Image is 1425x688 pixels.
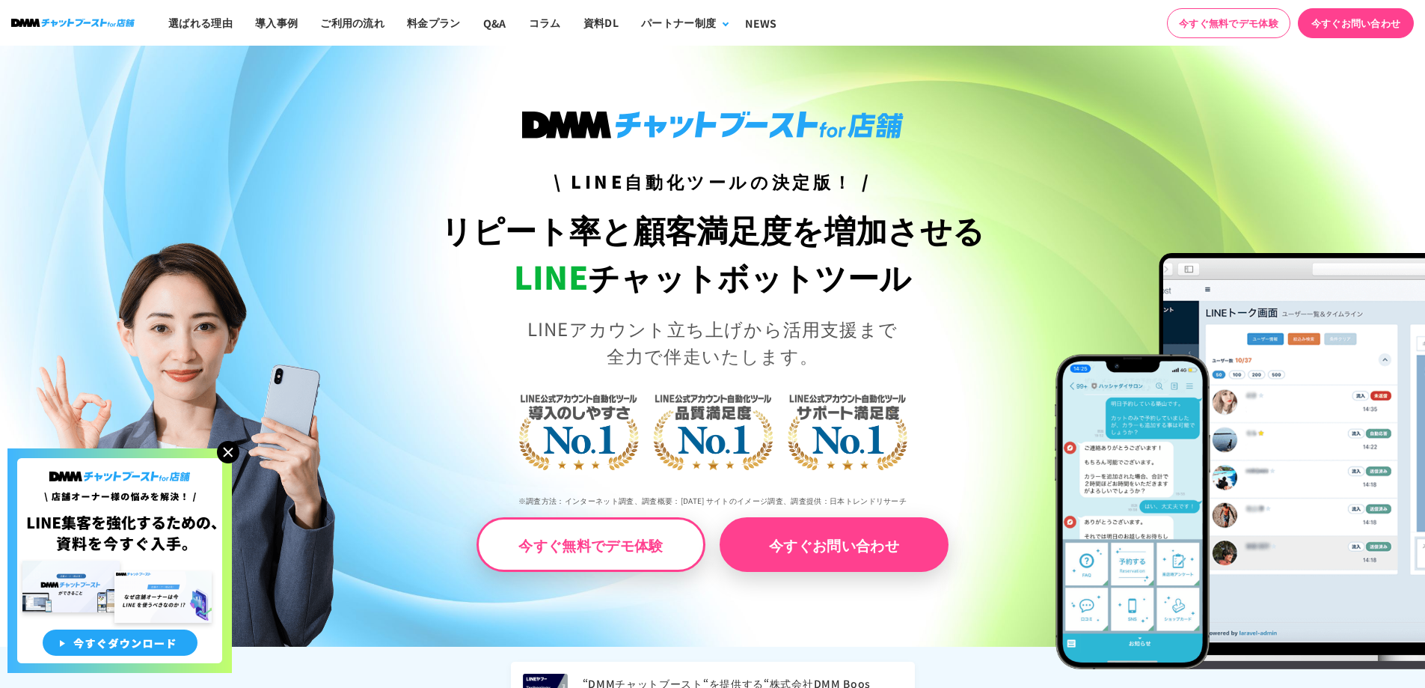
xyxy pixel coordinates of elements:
a: 今すぐお問い合わせ [1298,8,1414,38]
p: LINEアカウント立ち上げから活用支援まで 全力で伴走いたします。 [356,315,1069,369]
h3: \ LINE自動化ツールの決定版！ / [356,168,1069,195]
a: 店舗オーナー様の悩みを解決!LINE集客を狂化するための資料を今すぐ入手! [7,448,232,466]
h1: リピート率と顧客満足度を増加させる チャットボットツール [356,206,1069,300]
span: LINE [514,253,588,299]
a: 今すぐ無料でデモ体験 [1167,8,1290,38]
img: ロゴ [11,19,135,27]
img: 店舗オーナー様の悩みを解決!LINE集客を狂化するための資料を今すぐ入手! [7,448,232,673]
a: 今すぐお問い合わせ [720,517,949,572]
p: ※調査方法：インターネット調査、調査概要：[DATE] サイトのイメージ調査、調査提供：日本トレンドリサーチ [356,484,1069,517]
a: 今すぐ無料でデモ体験 [476,517,705,572]
img: LINE公式アカウント自動化ツール導入のしやすさNo.1｜LINE公式アカウント自動化ツール品質満足度No.1｜LINE公式アカウント自動化ツールサポート満足度No.1 [470,335,956,523]
div: パートナー制度 [641,15,716,31]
